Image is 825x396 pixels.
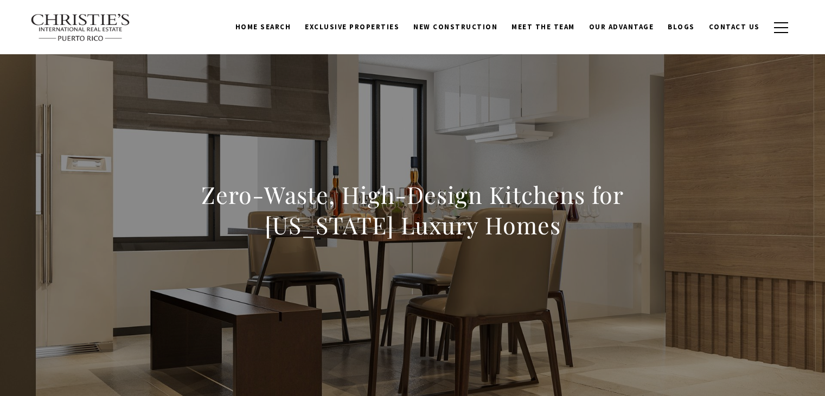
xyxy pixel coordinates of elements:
[589,22,654,31] span: Our Advantage
[661,17,702,37] a: Blogs
[709,22,760,31] span: Contact Us
[668,22,695,31] span: Blogs
[504,17,582,37] a: Meet the Team
[413,22,497,31] span: New Construction
[228,17,298,37] a: Home Search
[406,17,504,37] a: New Construction
[305,22,399,31] span: Exclusive Properties
[298,17,406,37] a: Exclusive Properties
[30,14,131,42] img: Christie's International Real Estate text transparent background
[174,180,652,240] h1: Zero-Waste, High-Design Kitchens for [US_STATE] Luxury Homes
[582,17,661,37] a: Our Advantage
